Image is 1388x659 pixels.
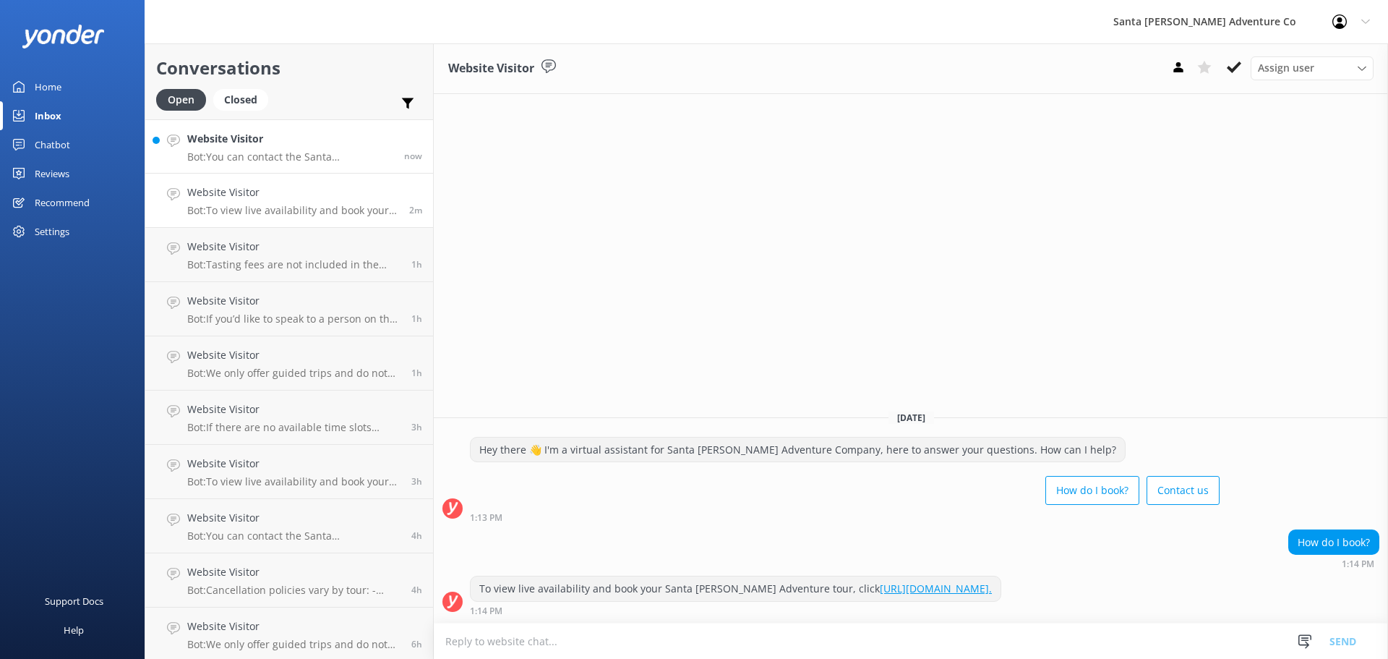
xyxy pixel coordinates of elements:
[145,174,433,228] a: Website VisitorBot:To view live availability and book your Santa [PERSON_NAME] Adventure tour, cl...
[187,293,400,309] h4: Website Visitor
[1147,476,1220,505] button: Contact us
[187,421,400,434] p: Bot: If there are no available time slots showing online, the trip is likely full. You can reach ...
[470,607,502,616] strong: 1:14 PM
[187,239,400,255] h4: Website Visitor
[35,188,90,217] div: Recommend
[470,512,1220,522] div: Aug 30 2025 01:13pm (UTC -07:00) America/Tijuana
[888,412,934,424] span: [DATE]
[187,584,400,597] p: Bot: Cancellation policies vary by tour: - Channel Islands tours: Full refunds if canceled at lea...
[145,499,433,553] a: Website VisitorBot:You can contact the Santa [PERSON_NAME] Adventure Co. team at [PHONE_NUMBER], ...
[411,313,422,325] span: Aug 30 2025 11:39am (UTC -07:00) America/Tijuana
[470,605,1001,616] div: Aug 30 2025 01:14pm (UTC -07:00) America/Tijuana
[411,530,422,542] span: Aug 30 2025 09:01am (UTC -07:00) America/Tijuana
[1289,530,1379,555] div: How do I book?
[35,101,61,130] div: Inbox
[187,456,400,472] h4: Website Visitor
[35,159,69,188] div: Reviews
[448,59,534,78] h3: Website Visitor
[187,347,400,363] h4: Website Visitor
[145,228,433,282] a: Website VisitorBot:Tasting fees are not included in the Wine Country Shuttle price. For accurate ...
[1251,56,1374,80] div: Assign User
[1258,60,1314,76] span: Assign user
[145,445,433,499] a: Website VisitorBot:To view live availability and book your Santa [PERSON_NAME] Adventure tour, cl...
[411,421,422,433] span: Aug 30 2025 10:03am (UTC -07:00) America/Tijuana
[411,584,422,596] span: Aug 30 2025 08:54am (UTC -07:00) America/Tijuana
[187,367,400,380] p: Bot: We only offer guided trips and do not rent equipment. If you're interested in a guided kayak...
[404,150,422,162] span: Aug 30 2025 01:15pm (UTC -07:00) America/Tijuana
[411,638,422,650] span: Aug 30 2025 07:06am (UTC -07:00) America/Tijuana
[145,119,433,174] a: Website VisitorBot:You can contact the Santa [PERSON_NAME] Adventure Co. team at [PHONE_NUMBER], ...
[187,638,400,651] p: Bot: We only offer guided trips and do not rent equipment, including surfboards, without a lesson.
[187,204,398,217] p: Bot: To view live availability and book your Santa [PERSON_NAME] Adventure tour, click [URL][DOMA...
[880,582,992,595] a: [URL][DOMAIN_NAME].
[411,367,422,379] span: Aug 30 2025 11:25am (UTC -07:00) America/Tijuana
[64,616,84,645] div: Help
[187,510,400,526] h4: Website Visitor
[145,336,433,391] a: Website VisitorBot:We only offer guided trips and do not rent equipment. If you're interested in ...
[145,391,433,445] a: Website VisitorBot:If there are no available time slots showing online, the trip is likely full. ...
[187,475,400,488] p: Bot: To view live availability and book your Santa [PERSON_NAME] Adventure tour, click [URL][DOMA...
[409,204,422,216] span: Aug 30 2025 01:14pm (UTC -07:00) America/Tijuana
[145,553,433,608] a: Website VisitorBot:Cancellation policies vary by tour: - Channel Islands tours: Full refunds if c...
[35,217,69,246] div: Settings
[213,91,275,107] a: Closed
[187,564,400,580] h4: Website Visitor
[187,313,400,326] p: Bot: If you’d like to speak to a person on the Santa [PERSON_NAME] Adventure Co. team, please cal...
[1342,560,1374,569] strong: 1:14 PM
[411,475,422,488] span: Aug 30 2025 09:21am (UTC -07:00) America/Tijuana
[1288,558,1379,569] div: Aug 30 2025 01:14pm (UTC -07:00) America/Tijuana
[471,577,1001,601] div: To view live availability and book your Santa [PERSON_NAME] Adventure tour, click
[156,91,213,107] a: Open
[156,54,422,82] h2: Conversations
[22,25,105,48] img: yonder-white-logo.png
[187,618,400,634] h4: Website Visitor
[145,282,433,336] a: Website VisitorBot:If you’d like to speak to a person on the Santa [PERSON_NAME] Adventure Co. te...
[187,530,400,543] p: Bot: You can contact the Santa [PERSON_NAME] Adventure Co. team at [PHONE_NUMBER], or by emailing...
[187,401,400,417] h4: Website Visitor
[187,184,398,200] h4: Website Visitor
[45,587,103,616] div: Support Docs
[411,258,422,271] span: Aug 30 2025 11:45am (UTC -07:00) America/Tijuana
[213,89,268,111] div: Closed
[187,131,393,147] h4: Website Visitor
[470,514,502,522] strong: 1:13 PM
[35,72,61,101] div: Home
[156,89,206,111] div: Open
[35,130,70,159] div: Chatbot
[471,438,1125,462] div: Hey there 👋 I'm a virtual assistant for Santa [PERSON_NAME] Adventure Company, here to answer you...
[187,258,400,271] p: Bot: Tasting fees are not included in the Wine Country Shuttle price. For accurate pricing, pleas...
[187,150,393,163] p: Bot: You can contact the Santa [PERSON_NAME] Adventure Co. team at [PHONE_NUMBER], or by emailing...
[1045,476,1139,505] button: How do I book?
